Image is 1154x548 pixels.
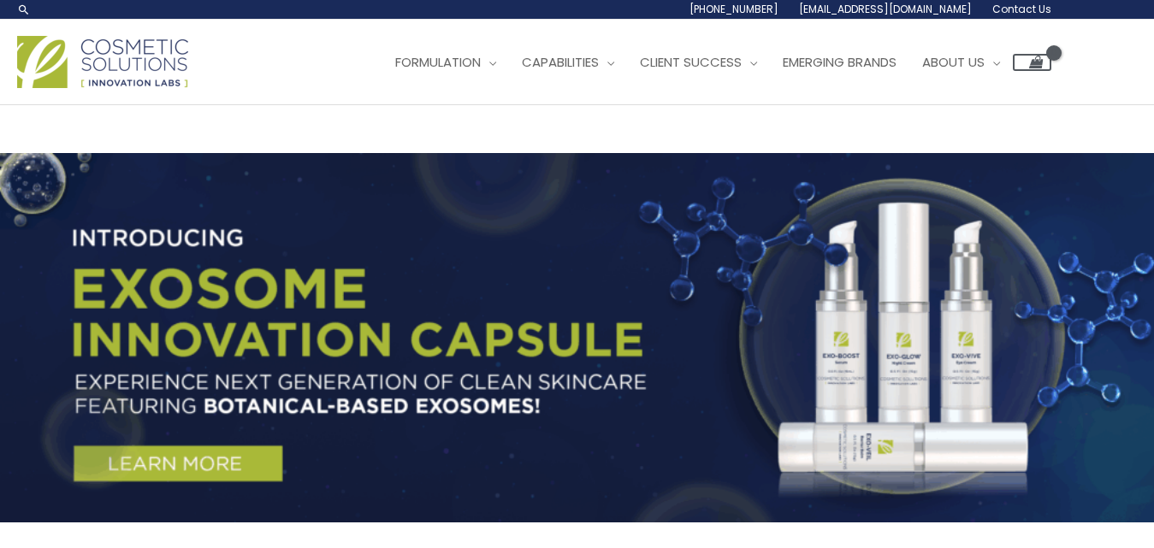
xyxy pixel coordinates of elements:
span: About Us [922,53,985,71]
a: Capabilities [509,37,627,88]
span: Contact Us [992,2,1051,16]
a: Formulation [382,37,509,88]
a: About Us [909,37,1013,88]
nav: Site Navigation [370,37,1051,88]
span: [PHONE_NUMBER] [689,2,778,16]
span: Formulation [395,53,481,71]
span: Capabilities [522,53,599,71]
span: Emerging Brands [783,53,897,71]
a: Emerging Brands [770,37,909,88]
span: Client Success [640,53,742,71]
a: Search icon link [17,3,31,16]
span: [EMAIL_ADDRESS][DOMAIN_NAME] [799,2,972,16]
a: View Shopping Cart, empty [1013,54,1051,71]
img: Cosmetic Solutions Logo [17,36,188,88]
a: Client Success [627,37,770,88]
